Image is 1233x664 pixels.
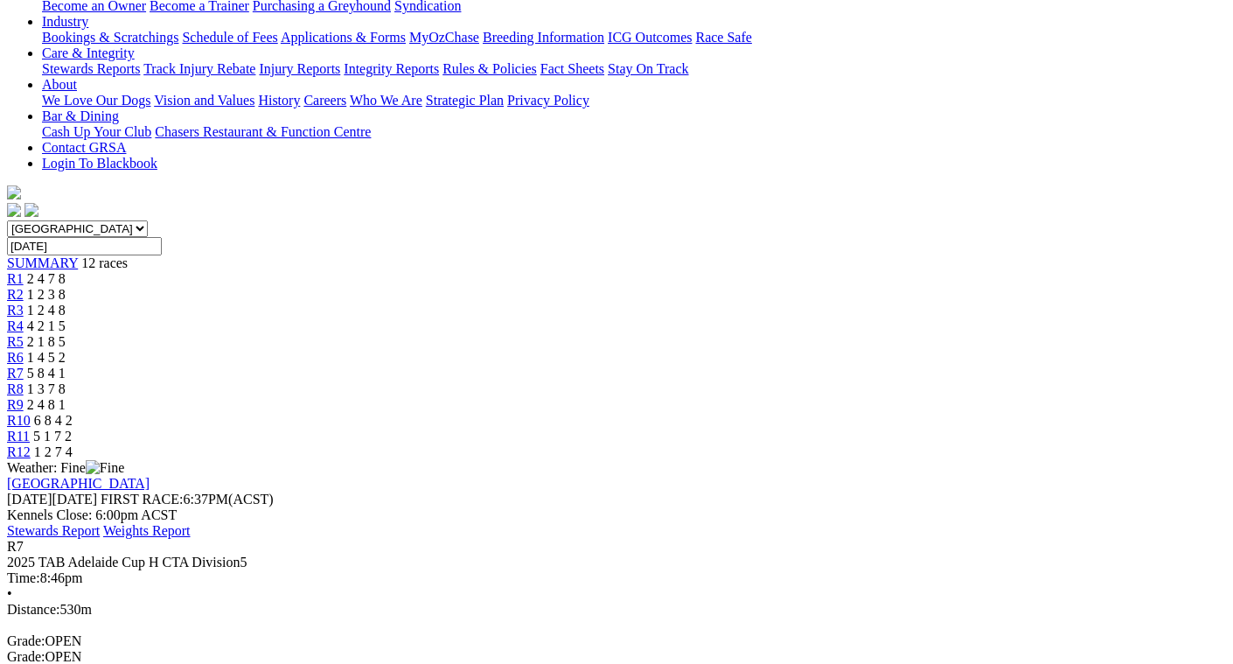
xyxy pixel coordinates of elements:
a: Stewards Reports [42,61,140,76]
span: 2 1 8 5 [27,334,66,349]
span: 6 8 4 2 [34,413,73,428]
div: Industry [42,30,1226,45]
span: 5 1 7 2 [33,429,72,444]
div: Kennels Close: 6:00pm ACST [7,507,1226,523]
a: ICG Outcomes [608,30,692,45]
a: [GEOGRAPHIC_DATA] [7,476,150,491]
a: Fact Sheets [540,61,604,76]
a: About [42,77,77,92]
span: 6:37PM(ACST) [101,492,274,507]
span: [DATE] [7,492,97,507]
a: R3 [7,303,24,318]
span: [DATE] [7,492,52,507]
a: Bar & Dining [42,108,119,123]
span: Distance: [7,602,59,617]
span: 1 2 7 4 [34,444,73,459]
a: SUMMARY [7,255,78,270]
img: logo-grsa-white.png [7,185,21,199]
div: 8:46pm [7,570,1226,586]
a: Who We Are [350,93,422,108]
img: facebook.svg [7,203,21,217]
a: Track Injury Rebate [143,61,255,76]
a: Privacy Policy [507,93,589,108]
a: R8 [7,381,24,396]
a: Injury Reports [259,61,340,76]
span: Time: [7,570,40,585]
a: R2 [7,287,24,302]
span: • [7,586,12,601]
a: Care & Integrity [42,45,135,60]
div: 530m [7,602,1226,618]
span: 2 4 8 1 [27,397,66,412]
span: 4 2 1 5 [27,318,66,333]
a: R5 [7,334,24,349]
a: R9 [7,397,24,412]
a: R6 [7,350,24,365]
a: Breeding Information [483,30,604,45]
a: Careers [303,93,346,108]
img: twitter.svg [24,203,38,217]
span: Grade: [7,633,45,648]
a: We Love Our Dogs [42,93,150,108]
div: 2025 TAB Adelaide Cup H CTA Division5 [7,555,1226,570]
div: Care & Integrity [42,61,1226,77]
a: Strategic Plan [426,93,504,108]
div: Bar & Dining [42,124,1226,140]
a: R1 [7,271,24,286]
span: 1 4 5 2 [27,350,66,365]
a: Rules & Policies [442,61,537,76]
span: R7 [7,539,24,554]
span: 5 8 4 1 [27,366,66,381]
span: FIRST RACE: [101,492,183,507]
a: Login To Blackbook [42,156,157,171]
span: 2 4 7 8 [27,271,66,286]
a: Stay On Track [608,61,688,76]
a: Integrity Reports [344,61,439,76]
span: 12 races [81,255,128,270]
img: Fine [86,460,124,476]
a: Applications & Forms [281,30,406,45]
a: Vision and Values [154,93,254,108]
a: Chasers Restaurant & Function Centre [155,124,371,139]
a: R11 [7,429,30,444]
span: 1 3 7 8 [27,381,66,396]
div: About [42,93,1226,108]
a: R7 [7,366,24,381]
a: MyOzChase [409,30,479,45]
a: R4 [7,318,24,333]
span: 1 2 4 8 [27,303,66,318]
a: Industry [42,14,88,29]
a: Contact GRSA [42,140,126,155]
a: Cash Up Your Club [42,124,151,139]
a: R10 [7,413,31,428]
a: Stewards Report [7,523,100,538]
a: History [258,93,300,108]
a: Weights Report [103,523,191,538]
span: Weather: Fine [7,460,124,475]
div: OPEN [7,633,1226,649]
span: Grade: [7,649,45,664]
a: Schedule of Fees [182,30,277,45]
input: Select date [7,237,162,255]
span: 1 2 3 8 [27,287,66,302]
a: Race Safe [695,30,751,45]
a: R12 [7,444,31,459]
a: Bookings & Scratchings [42,30,178,45]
